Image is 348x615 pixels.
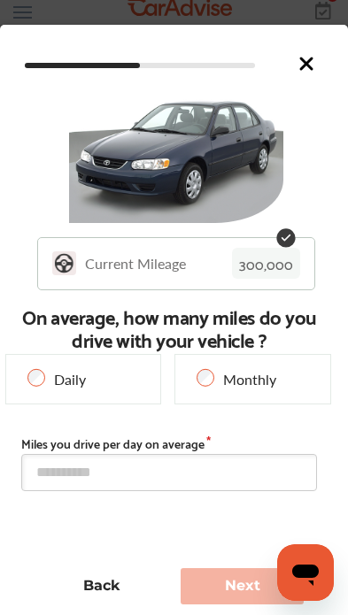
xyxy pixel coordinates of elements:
p: 300,000 [232,248,300,279]
label: Miles you drive per day on average [21,436,212,450]
button: Back [40,568,163,604]
img: YLCD0sooAAAAASUVORK5CYII= [52,251,76,275]
iframe: Button to launch messaging window [277,544,334,601]
p: Monthly [223,369,276,389]
b: On average, how many miles do you drive with your vehicle ? [3,304,336,350]
button: Open Menu [13,6,32,19]
p: Current Mileage [85,253,186,273]
p: Daily [54,369,86,389]
img: 0299_st0640_046.jpg [69,88,283,223]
